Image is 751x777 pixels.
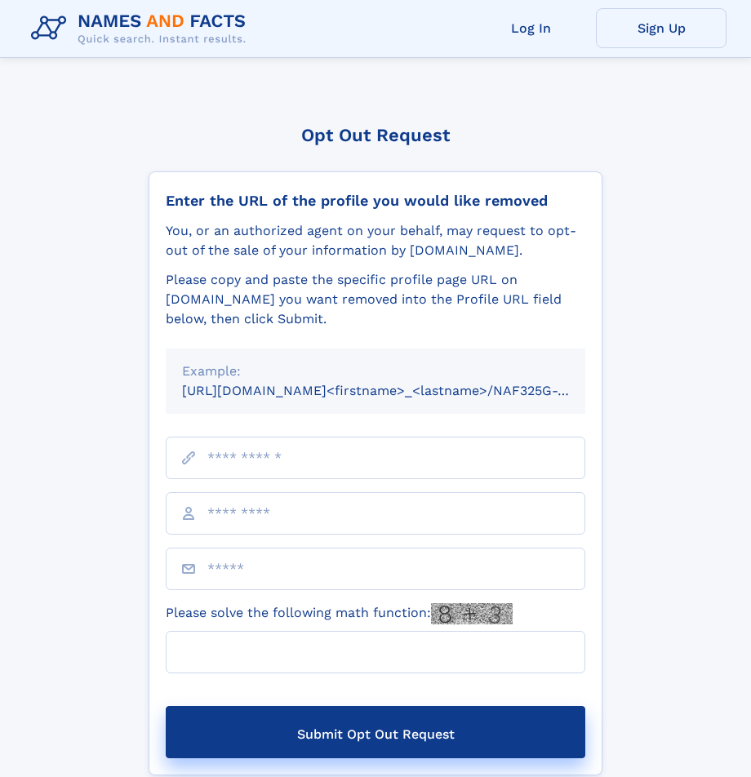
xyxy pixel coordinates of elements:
img: Logo Names and Facts [24,7,260,51]
div: Please copy and paste the specific profile page URL on [DOMAIN_NAME] you want removed into the Pr... [166,270,585,329]
a: Sign Up [596,8,727,48]
label: Please solve the following math function: [166,603,513,624]
div: You, or an authorized agent on your behalf, may request to opt-out of the sale of your informatio... [166,221,585,260]
div: Opt Out Request [149,125,602,145]
a: Log In [465,8,596,48]
div: Example: [182,362,569,381]
button: Submit Opt Out Request [166,706,585,758]
small: [URL][DOMAIN_NAME]<firstname>_<lastname>/NAF325G-xxxxxxxx [182,383,616,398]
div: Enter the URL of the profile you would like removed [166,192,585,210]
